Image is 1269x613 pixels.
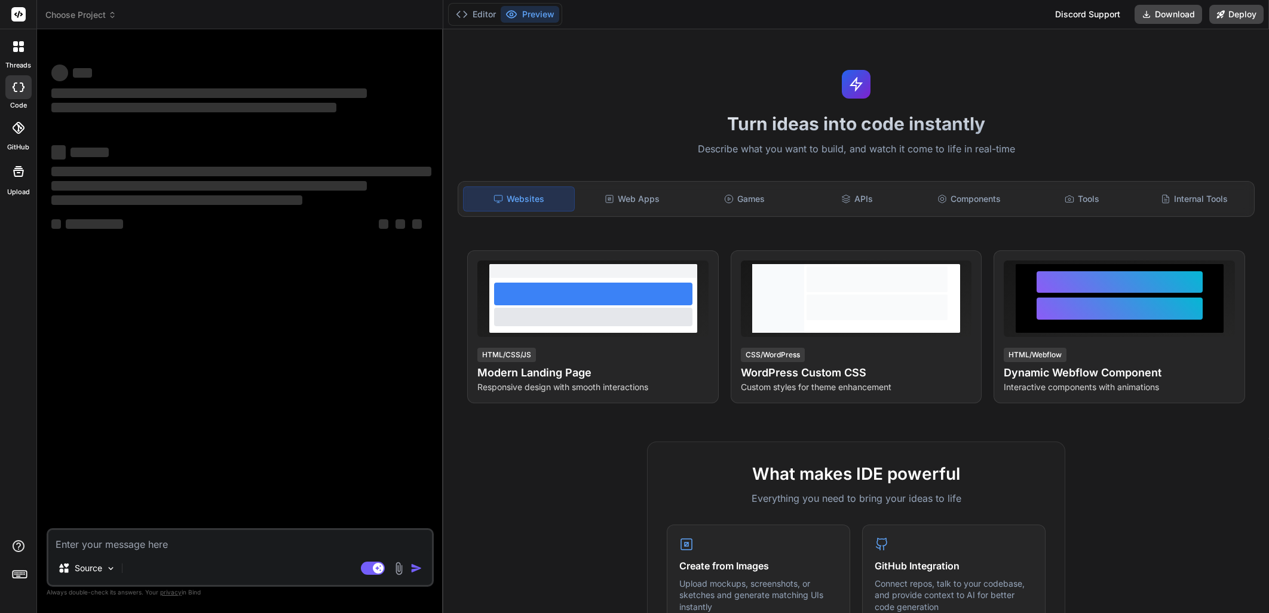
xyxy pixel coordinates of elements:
h4: WordPress Custom CSS [741,364,972,381]
div: Internal Tools [1139,186,1249,212]
span: ‌ [379,219,388,229]
p: Interactive components with animations [1004,381,1235,393]
h4: Dynamic Webflow Component [1004,364,1235,381]
p: Responsive design with smooth interactions [477,381,709,393]
div: HTML/Webflow [1004,348,1066,362]
img: Pick Models [106,563,116,574]
label: GitHub [7,142,29,152]
span: ‌ [51,195,302,205]
span: ‌ [412,219,422,229]
h1: Turn ideas into code instantly [450,113,1262,134]
div: Components [914,186,1024,212]
button: Editor [451,6,501,23]
div: Tools [1027,186,1137,212]
span: ‌ [51,181,367,191]
label: threads [5,60,31,71]
span: ‌ [51,65,68,81]
button: Download [1135,5,1202,24]
p: Always double-check its answers. Your in Bind [47,587,434,598]
div: APIs [802,186,912,212]
h4: Modern Landing Page [477,364,709,381]
span: ‌ [51,219,61,229]
h2: What makes IDE powerful [667,461,1046,486]
h4: Create from Images [679,559,838,573]
label: Upload [7,187,30,197]
div: Websites [463,186,574,212]
span: ‌ [51,88,367,98]
p: Source [75,562,102,574]
span: ‌ [51,145,66,160]
img: icon [410,562,422,574]
p: Upload mockups, screenshots, or sketches and generate matching UIs instantly [679,578,838,613]
span: ‌ [73,68,92,78]
p: Describe what you want to build, and watch it come to life in real-time [450,142,1262,157]
span: ‌ [66,219,123,229]
p: Custom styles for theme enhancement [741,381,972,393]
p: Everything you need to bring your ideas to life [667,491,1046,505]
label: code [10,100,27,111]
div: HTML/CSS/JS [477,348,536,362]
span: ‌ [396,219,405,229]
span: ‌ [70,148,109,157]
div: CSS/WordPress [741,348,805,362]
button: Deploy [1209,5,1264,24]
button: Preview [501,6,559,23]
h4: GitHub Integration [875,559,1033,573]
div: Discord Support [1048,5,1127,24]
div: Web Apps [577,186,687,212]
p: Connect repos, talk to your codebase, and provide context to AI for better code generation [875,578,1033,613]
img: attachment [392,562,406,575]
div: Games [689,186,799,212]
span: ‌ [51,103,336,112]
span: Choose Project [45,9,117,21]
span: ‌ [51,167,431,176]
span: privacy [160,589,182,596]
